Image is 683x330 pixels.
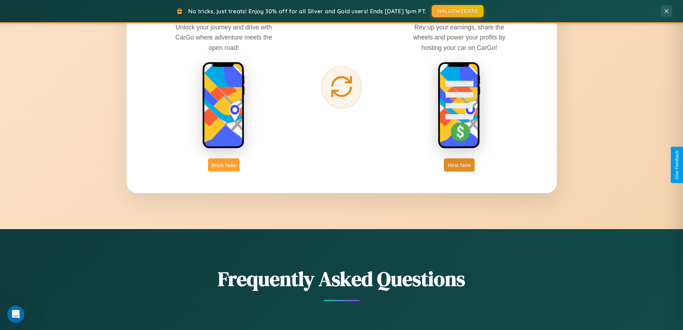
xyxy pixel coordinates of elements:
button: HALLOWEEN30 [432,5,484,17]
p: Unlock your journey and drive with CarGo where adventure meets the open road! [170,22,278,52]
p: Rev up your earnings, share the wheels and power your profits by hosting your car on CarGo! [405,22,513,52]
iframe: Intercom live chat [7,306,24,323]
img: rent phone [202,62,245,149]
span: No tricks, just treats! Enjoy 30% off for all Silver and Gold users! Ends [DATE] 1pm PT. [188,8,426,15]
div: Give Feedback [674,150,679,180]
button: Book Now [208,158,239,172]
img: host phone [438,62,481,149]
button: Host Now [444,158,474,172]
h2: Frequently Asked Questions [127,265,557,293]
